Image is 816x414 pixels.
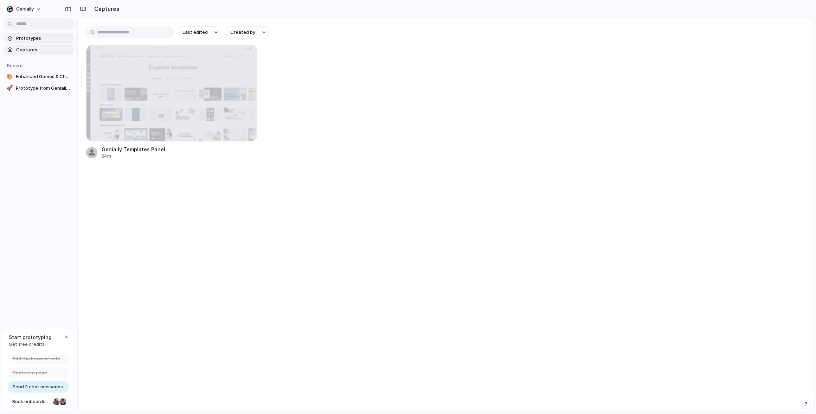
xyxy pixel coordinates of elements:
span: Send 3 chat messages [12,383,63,390]
span: Add the browser extension [12,355,65,362]
span: Capture a page [12,369,47,376]
button: Last edited [178,26,222,38]
a: Captures [4,45,74,55]
a: Prototypes [4,33,74,44]
button: Created by [226,26,270,38]
span: Recent [7,63,23,68]
div: 🚀 [6,85,13,92]
a: Book onboarding call [7,396,69,407]
span: Captures [16,46,71,53]
button: Genially [4,4,45,15]
h2: Captures [91,5,120,13]
span: Book onboarding call [12,398,50,405]
div: Genially Templates Panel [102,146,165,153]
a: 🎨Enhanced Games & Challenges Layout [4,71,74,82]
div: Nicole Kubica [52,397,61,406]
span: Last edited [182,29,208,36]
div: 24m [102,153,165,159]
div: Christian Iacullo [59,397,67,406]
span: Created by [230,29,255,36]
span: Start prototyping [9,333,52,341]
span: Prototypes [16,35,71,42]
span: Prototype from Genially Templates Panel [16,85,71,92]
span: Enhanced Games & Challenges Layout [16,73,71,80]
span: Genially [16,6,34,13]
div: 🎨 [6,73,13,80]
span: Get free credits [9,341,52,348]
a: 🚀Prototype from Genially Templates Panel [4,83,74,94]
